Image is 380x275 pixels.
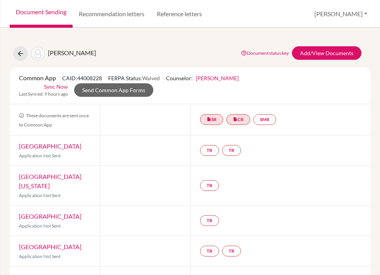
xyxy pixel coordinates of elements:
a: TR [200,246,219,256]
a: SMR [253,114,276,125]
span: Application Not Sent [19,253,61,259]
a: [GEOGRAPHIC_DATA] [19,213,81,220]
a: [GEOGRAPHIC_DATA][US_STATE] [19,173,81,189]
a: insert_drive_fileSR [200,114,223,125]
span: These documents are sent once to Common App [19,113,89,128]
span: Application Not Sent [19,192,61,198]
span: [PERSON_NAME] [48,49,96,56]
button: [PERSON_NAME] [311,7,371,21]
a: Add/View Documents [292,46,361,60]
a: TR [200,180,219,191]
span: CAID: 44008228 [62,75,102,81]
a: TR [200,145,219,156]
i: insert_drive_file [207,117,211,121]
span: Waived [142,75,160,81]
span: Common App [19,74,56,81]
a: TR [222,145,241,156]
a: TR [222,246,241,256]
span: Last Synced: 9 hours ago [19,91,68,98]
a: insert_drive_fileCR [226,114,250,125]
a: Document status key [241,50,289,56]
a: Send Common App Forms [74,83,153,97]
span: Application Not Sent [19,153,61,159]
span: Application Not Sent [19,223,61,229]
a: TR [200,215,219,226]
a: [GEOGRAPHIC_DATA] [19,243,81,250]
i: insert_drive_file [233,117,237,121]
a: [GEOGRAPHIC_DATA] [19,142,81,150]
a: Sync Now [44,83,68,91]
a: [PERSON_NAME] [196,75,239,81]
span: Counselor: [166,75,239,81]
span: FERPA Status: [108,75,160,81]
